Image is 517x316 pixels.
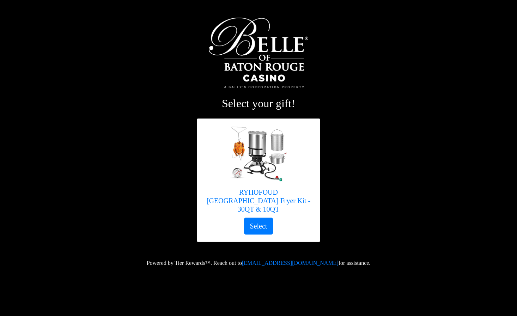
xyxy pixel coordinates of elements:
button: Select [244,218,273,235]
img: Logo [209,18,308,88]
a: RYHOFOUD Turkey Fryer Kit - 30QT & 10QT RYHOFOUD [GEOGRAPHIC_DATA] Fryer Kit - 30QT & 10QT [204,126,313,218]
img: RYHOFOUD Turkey Fryer Kit - 30QT & 10QT [230,126,287,182]
h2: Select your gift! [63,97,454,110]
span: Powered by Tier Rewards™. Reach out to for assistance. [147,260,371,266]
a: [EMAIL_ADDRESS][DOMAIN_NAME] [242,260,339,266]
h5: RYHOFOUD [GEOGRAPHIC_DATA] Fryer Kit - 30QT & 10QT [204,188,313,213]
